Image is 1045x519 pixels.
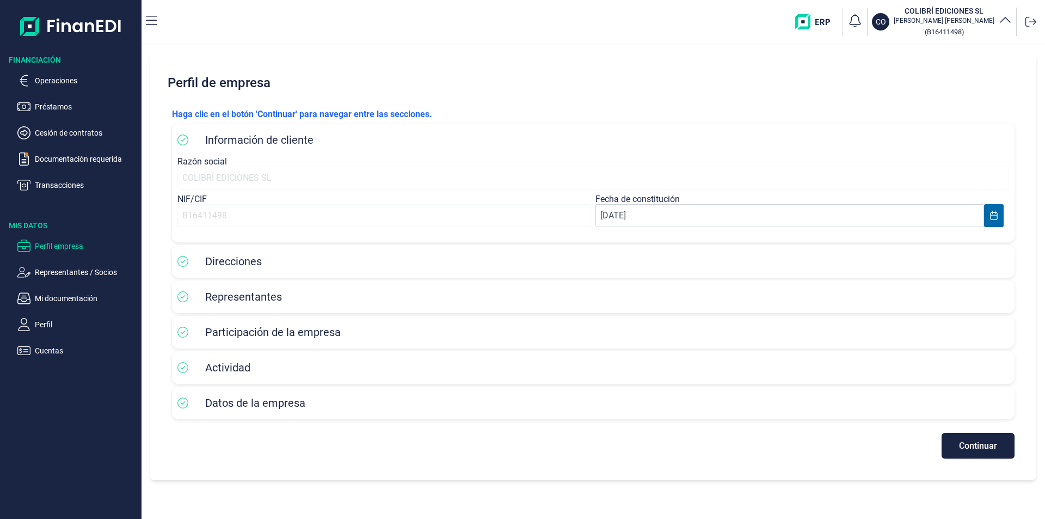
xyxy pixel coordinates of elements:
[177,194,207,204] label: NIF/CIF
[35,74,137,87] p: Operaciones
[35,100,137,113] p: Préstamos
[894,16,994,25] p: [PERSON_NAME] [PERSON_NAME]
[205,255,262,268] span: Direcciones
[172,108,1015,121] p: Haga clic en el botón 'Continuar' para navegar entre las secciones.
[595,194,680,204] label: Fecha de constitución
[205,290,282,303] span: Representantes
[35,126,137,139] p: Cesión de contratos
[925,28,964,36] small: Copiar cif
[984,204,1004,227] button: Choose Date
[17,100,137,113] button: Préstamos
[17,179,137,192] button: Transacciones
[205,361,250,374] span: Actividad
[163,66,1023,99] h2: Perfil de empresa
[894,5,994,16] h3: COLIBRÍ EDICIONES SL
[35,240,137,253] p: Perfil empresa
[20,9,122,44] img: Logo de aplicación
[795,14,838,29] img: erp
[17,318,137,331] button: Perfil
[17,126,137,139] button: Cesión de contratos
[17,266,137,279] button: Representantes / Socios
[205,133,313,146] span: Información de cliente
[35,152,137,166] p: Documentación requerida
[942,433,1015,459] button: Continuar
[959,442,997,450] span: Continuar
[17,344,137,357] button: Cuentas
[35,344,137,357] p: Cuentas
[35,292,137,305] p: Mi documentación
[17,292,137,305] button: Mi documentación
[205,396,305,410] span: Datos de la empresa
[177,156,227,167] label: Razón social
[872,5,1012,38] button: COCOLIBRÍ EDICIONES SL[PERSON_NAME] [PERSON_NAME](B16411498)
[17,240,137,253] button: Perfil empresa
[17,74,137,87] button: Operaciones
[17,152,137,166] button: Documentación requerida
[35,318,137,331] p: Perfil
[35,266,137,279] p: Representantes / Socios
[205,326,341,339] span: Participación de la empresa
[876,16,886,27] p: CO
[35,179,137,192] p: Transacciones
